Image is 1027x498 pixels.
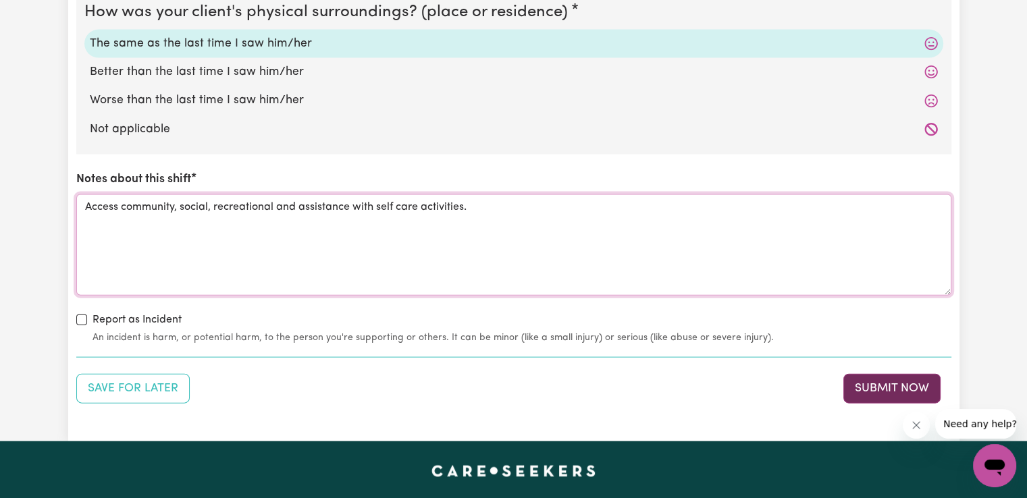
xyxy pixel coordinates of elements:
[903,412,930,439] iframe: Close message
[93,312,182,328] label: Report as Incident
[431,466,596,476] a: Careseekers home page
[843,374,941,404] button: Submit your job report
[973,444,1016,487] iframe: Button to launch messaging window
[76,194,951,296] textarea: Access community, social, recreational and assistance with self care activities.
[90,92,938,109] label: Worse than the last time I saw him/her
[90,35,938,53] label: The same as the last time I saw him/her
[90,63,938,81] label: Better than the last time I saw him/her
[93,331,951,345] small: An incident is harm, or potential harm, to the person you're supporting or others. It can be mino...
[935,409,1016,439] iframe: Message from company
[76,171,191,188] label: Notes about this shift
[90,121,938,138] label: Not applicable
[8,9,82,20] span: Need any help?
[76,374,190,404] button: Save your job report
